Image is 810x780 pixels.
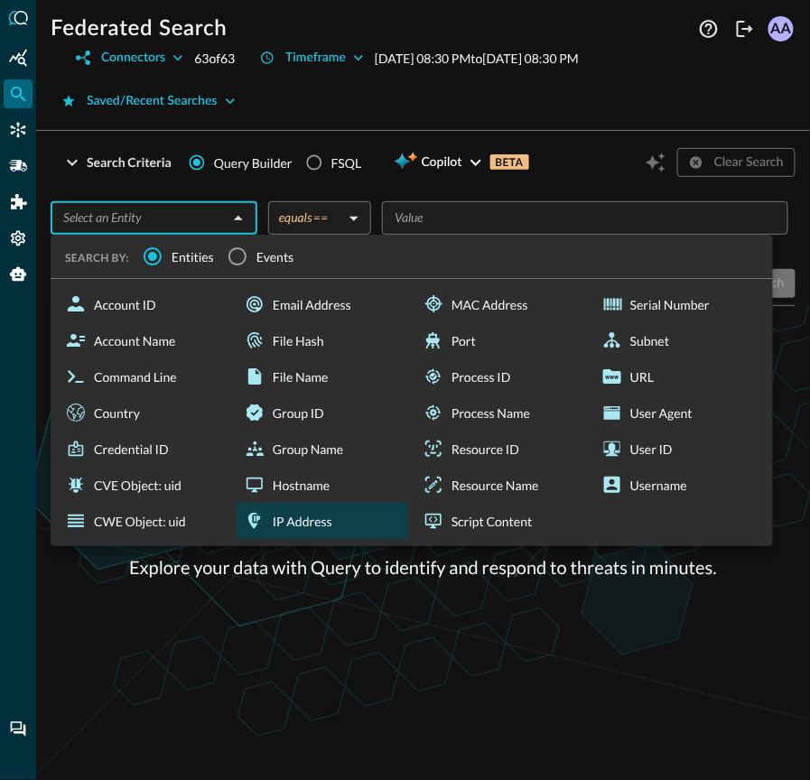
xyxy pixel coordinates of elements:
div: File Hash [237,322,408,358]
div: Credential ID [58,431,229,467]
div: Username [594,467,766,503]
button: Logout [731,14,759,43]
div: Group ID [237,395,408,431]
div: Hostname [237,467,408,503]
span: equals [279,209,312,226]
button: Help [694,14,723,43]
div: Port [415,322,587,358]
div: Resource ID [415,431,587,467]
div: Query Agent [4,260,33,289]
div: AA [768,16,794,42]
p: Explore your data with Query to identify and respond to threats in minutes. [129,554,717,581]
div: Addons [5,188,33,217]
div: User Agent [594,395,766,431]
div: Federated Search [4,79,33,108]
div: Summary Insights [4,43,33,72]
h1: Federated Search [51,14,227,43]
p: BETA [490,154,529,170]
div: Pipelines [4,152,33,181]
button: Connectors [65,43,194,72]
button: Timeframe [249,43,375,72]
div: FSQL [331,153,362,172]
div: Connectors [4,116,33,144]
button: Close [226,206,251,231]
div: CVE Object: uid [58,467,229,503]
p: 63 of 63 [194,49,235,68]
p: [DATE] 08:30 PM to [DATE] 08:30 PM [375,49,579,68]
span: Events [256,247,294,266]
div: equals [279,209,342,226]
div: Subnet [594,322,766,358]
div: Script Content [415,503,587,539]
div: Country [58,395,229,431]
input: Select an Entity [56,207,222,229]
button: Search Criteria [51,148,182,177]
div: Account Name [58,322,229,358]
div: User ID [594,431,766,467]
div: Resource Name [415,467,587,503]
span: == [313,209,328,226]
div: IP Address [237,503,408,539]
span: SEARCH BY: [65,251,129,265]
span: Query Builder [214,153,293,172]
div: Process Name [415,395,587,431]
div: Chat [4,715,33,744]
div: Email Address [237,286,408,322]
div: Command Line [58,358,229,395]
input: Value [387,207,780,229]
div: Serial Number [594,286,766,322]
div: CWE Object: uid [58,503,229,539]
button: CopilotBETA [383,148,539,177]
span: Copilot [422,152,462,174]
div: MAC Address [415,286,587,322]
span: Entities [172,247,214,266]
div: Account ID [58,286,229,322]
div: File Name [237,358,408,395]
div: Settings [4,224,33,253]
div: Process ID [415,358,587,395]
div: URL [594,358,766,395]
div: Group Name [237,431,408,467]
button: Saved/Recent Searches [51,87,247,116]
